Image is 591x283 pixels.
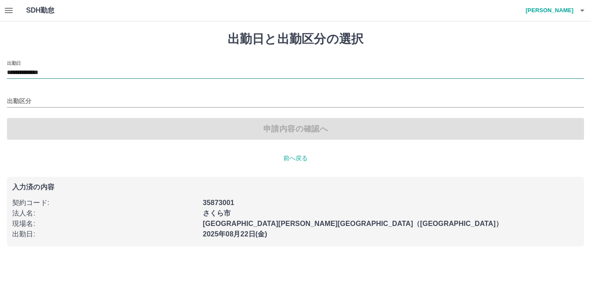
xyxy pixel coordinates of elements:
label: 出勤日 [7,60,21,66]
p: 法人名 : [12,208,198,219]
p: 出勤日 : [12,229,198,239]
b: [GEOGRAPHIC_DATA][PERSON_NAME][GEOGRAPHIC_DATA]（[GEOGRAPHIC_DATA]） [203,220,503,227]
b: さくら市 [203,209,231,217]
p: 契約コード : [12,198,198,208]
h1: 出勤日と出勤区分の選択 [7,32,584,47]
p: 前へ戻る [7,154,584,163]
b: 2025年08月22日(金) [203,230,267,238]
p: 入力済の内容 [12,184,579,191]
p: 現場名 : [12,219,198,229]
b: 35873001 [203,199,234,206]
